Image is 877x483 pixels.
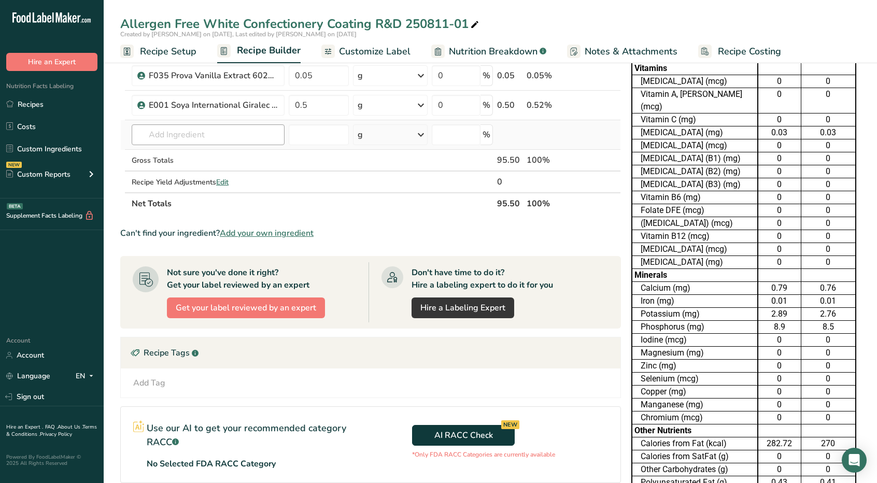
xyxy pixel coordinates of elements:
div: 0 [760,360,799,372]
p: No Selected FDA RACC Category [147,458,276,470]
td: [MEDICAL_DATA] (mg) [632,126,758,139]
div: 0 [803,230,853,243]
span: Customize Label [339,45,411,59]
div: Allergen Free White Confectionery Coating R&D 250811-01 [120,15,481,33]
span: Recipe Builder [237,44,301,58]
div: 0 [803,386,853,398]
a: Nutrition Breakdown [431,40,546,63]
div: E001 Soya International Giralec Sunflower [MEDICAL_DATA] SUNRISE SFL [149,99,278,111]
a: Recipe Costing [698,40,781,63]
p: *Only FDA RACC Categories are currently available [412,450,555,459]
td: [MEDICAL_DATA] (B3) (mg) [632,178,758,191]
td: Minerals [632,269,758,282]
div: 0 [760,243,799,255]
td: Potassium (mg) [632,308,758,321]
div: EN [76,370,97,382]
div: 0.50 [497,99,522,111]
a: Hire an Expert . [6,423,43,431]
div: 0 [803,243,853,255]
th: 100% [525,192,574,214]
a: Customize Label [321,40,411,63]
td: Phosphorus (mg) [632,321,758,334]
div: NEW [501,420,519,429]
div: Add Tag [133,377,165,389]
div: g [358,129,363,141]
div: 0 [760,399,799,411]
div: 0 [760,88,799,101]
div: 0 [803,191,853,204]
div: 8.9 [760,321,799,333]
td: Other Nutrients [632,424,758,437]
div: 0 [803,217,853,230]
div: 0.76 [803,282,853,294]
div: 0 [760,347,799,359]
div: 0.05% [527,69,572,82]
div: 0 [760,191,799,204]
span: Notes & Attachments [585,45,677,59]
div: 0 [803,75,853,88]
span: Add your own ingredient [220,227,314,239]
div: 0.03 [803,126,853,139]
span: Recipe Setup [140,45,196,59]
div: Can't find your ingredient? [120,227,621,239]
td: [MEDICAL_DATA] (B1) (mg) [632,152,758,165]
a: FAQ . [45,423,58,431]
div: 0 [760,204,799,217]
span: Recipe Costing [718,45,781,59]
div: 0 [760,334,799,346]
div: 0 [803,450,853,463]
span: Nutrition Breakdown [449,45,537,59]
button: AI RACC Check NEW [412,425,515,446]
div: g [358,69,363,82]
td: Manganese (mg) [632,399,758,411]
td: Vitamin B12 (mcg) [632,230,758,243]
div: 0.52% [527,99,572,111]
div: 0 [803,334,853,346]
td: Selenium (mcg) [632,373,758,386]
td: Vitamin C (mg) [632,113,758,126]
div: BETA [7,203,23,209]
span: Created by [PERSON_NAME] on [DATE], Last edited by [PERSON_NAME] on [DATE] [120,30,357,38]
div: F035 Prova Vanilla Extract 60218A [149,69,278,82]
button: Get your label reviewed by an expert [167,297,325,318]
td: Vitamin A, [PERSON_NAME] (mcg) [632,88,758,113]
div: 0 [760,230,799,243]
div: 0 [760,463,799,476]
div: 0 [760,113,799,126]
a: Language [6,367,50,385]
div: 0 [760,450,799,463]
td: Iron (mg) [632,295,758,308]
span: Get your label reviewed by an expert [176,302,316,314]
th: 95.50 [495,192,525,214]
div: 0 [803,256,853,268]
div: 0 [760,411,799,424]
div: Recipe Tags [121,337,620,368]
div: g [358,99,363,111]
a: Notes & Attachments [567,40,677,63]
td: Magnesium (mg) [632,347,758,360]
td: [MEDICAL_DATA] (mcg) [632,243,758,256]
div: 0 [803,373,853,385]
div: 0 [803,139,853,152]
div: Gross Totals [132,155,285,166]
div: Powered By FoodLabelMaker © 2025 All Rights Reserved [6,454,97,466]
div: 0.01 [760,295,799,307]
a: About Us . [58,423,82,431]
td: Zinc (mg) [632,360,758,373]
div: 0 [803,399,853,411]
div: 0 [803,204,853,217]
div: 0 [803,360,853,372]
th: Net Totals [130,192,494,214]
div: 0.03 [760,126,799,139]
td: Calcium (mg) [632,282,758,295]
div: 0 [803,463,853,476]
p: Use our AI to get your recommended category RACC [147,421,358,449]
div: 0 [803,113,853,126]
div: 0 [760,256,799,268]
div: Don't have time to do it? Hire a labeling expert to do it for you [412,266,553,291]
span: Edit [216,177,229,187]
td: [MEDICAL_DATA] (mg) [632,256,758,269]
td: Calories from SatFat (g) [632,450,758,463]
div: 0 [760,152,799,165]
input: Add Ingredient [132,124,285,145]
